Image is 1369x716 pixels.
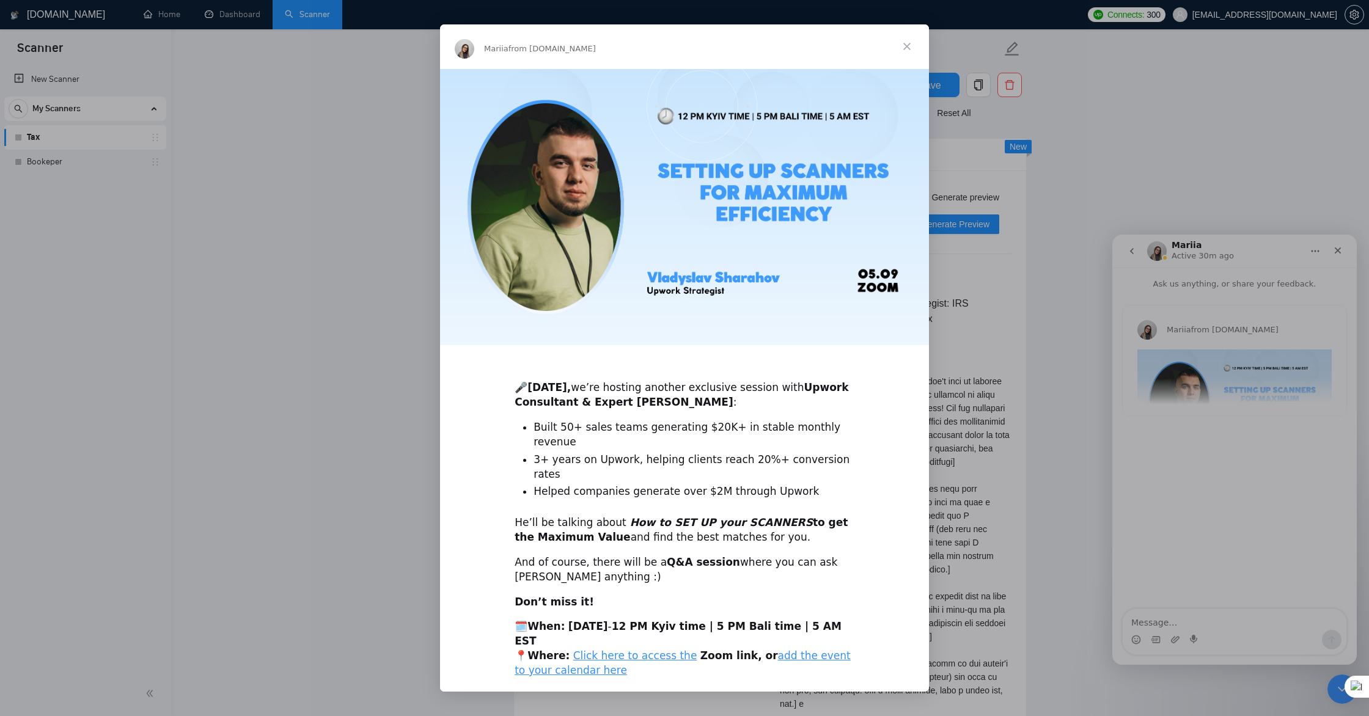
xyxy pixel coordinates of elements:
span: Mariia [54,90,79,100]
div: Mariia says… [10,70,235,196]
div: 🎤 we’re hosting another exclusive session with : [515,366,854,409]
span: Close [885,24,929,68]
b: [DATE] [568,620,608,632]
div: 🗓️ - 📍 [515,619,854,678]
b: When: [527,620,565,632]
button: Start recording [78,400,87,410]
li: Helped companies generate over $2M through Upwork [534,484,854,499]
span: Mariia [484,44,508,53]
b: Don’t miss it! [515,596,594,608]
b: Q&A session [667,556,740,568]
b: [DATE], [527,381,571,393]
textarea: Message… [10,374,234,395]
button: go back [8,5,31,28]
a: add the event to your calendar here [515,649,851,676]
p: Active 30m ago [59,15,122,27]
li: 3+ years on Upwork, helping clients reach 20%+ conversion rates [534,453,854,482]
button: Home [191,5,215,28]
span: from [DOMAIN_NAME] [508,44,596,53]
div: Close [215,5,237,27]
b: 12 PM Kyiv time | 5 PM Bali time | 5 AM EST [515,620,842,647]
img: Profile image for Mariia [455,39,474,59]
li: Built 50+ sales teams generating $20K+ in stable monthly revenue [534,420,854,450]
img: Profile image for Mariia [25,86,45,105]
i: How to SET UP your SCANNERS [630,516,813,528]
span: from [DOMAIN_NAME] [79,90,166,100]
a: Click here to access the [573,649,697,662]
b: Upwork Consultant & Expert [PERSON_NAME] [515,381,848,408]
h1: Mariia [59,6,89,15]
img: Profile image for Mariia [35,7,54,26]
b: Zoom link, or [700,649,778,662]
div: He’ll be talking about and find the best matches for you. [515,516,854,545]
b: Where: [527,649,570,662]
button: Gif picker [39,400,48,410]
button: Send a message… [210,395,229,415]
b: to get the Maximum Value [515,516,848,543]
button: Upload attachment [58,400,68,410]
div: And of course, there will be a where you can ask [PERSON_NAME] anything :) [515,555,854,585]
button: Emoji picker [19,400,29,410]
